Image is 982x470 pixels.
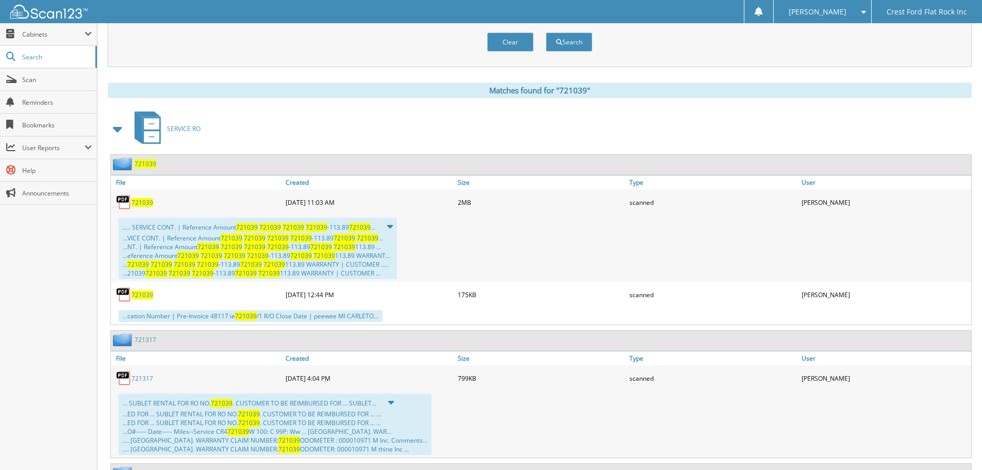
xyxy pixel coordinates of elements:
[131,198,153,207] a: 721039
[247,251,269,260] span: 721039
[119,394,431,455] div: ... SUBLET RENTAL FOR RO NO. . CUSTOMER TO BE REIMBURSED FOR ... SUBLET...
[244,234,265,242] span: 721039
[627,368,799,388] div: scanned
[455,175,627,189] a: Size
[313,251,335,260] span: 721039
[167,124,201,133] span: SERVICE RO
[174,260,195,269] span: 721039
[135,159,156,168] a: 721039
[22,143,85,152] span: User Reports
[177,251,199,260] span: 721039
[278,436,300,445] span: 721039
[238,410,260,418] span: 721039
[799,284,971,305] div: [PERSON_NAME]
[455,192,627,213] div: 2MB
[221,234,242,242] span: 721039
[627,175,799,189] a: Type
[546,33,592,52] button: Search
[128,108,201,149] a: SERVICE RO
[290,234,312,242] span: 721039
[235,269,257,278] span: 721039
[10,5,88,19] img: scan123-logo-white.svg
[22,189,92,198] span: Announcements
[627,192,799,213] div: scanned
[930,420,982,470] iframe: Chat Widget
[119,218,397,279] div: ..... SERVICE CONT. | Reference Amount -113.89 ...
[240,260,262,269] span: 721039
[238,418,260,427] span: 721039
[627,351,799,365] a: Type
[263,260,285,269] span: 721039
[236,223,258,232] span: 721039
[799,192,971,213] div: [PERSON_NAME]
[192,269,213,278] span: 721039
[306,223,327,232] span: 721039
[349,223,371,232] span: 721039
[283,175,455,189] a: Created
[22,166,92,175] span: Help
[211,399,232,408] span: 721039
[111,351,283,365] a: File
[799,368,971,388] div: [PERSON_NAME]
[22,53,90,61] span: Search
[127,260,149,269] span: 721039
[357,234,378,242] span: 721039
[201,251,222,260] span: 721039
[116,195,131,210] img: PDF.png
[455,284,627,305] div: 175KB
[799,175,971,189] a: User
[22,30,85,39] span: Cabinets
[123,410,427,453] div: ...ED FOR ... SUBLET RENTAL FOR RO NO. . CUSTOMER TO BE REIMBURSED FOR ... ... ...ED FOR ... SUBL...
[131,374,153,383] a: 721317
[278,445,300,453] span: 721039
[487,33,534,52] button: Clear
[197,260,219,269] span: 721039
[22,98,92,107] span: Reminders
[235,312,257,320] span: 721039
[116,287,131,302] img: PDF.png
[131,290,153,299] a: 721039
[197,242,219,251] span: 721039
[455,351,627,365] a: Size
[267,234,289,242] span: 721039
[282,223,304,232] span: 721039
[108,83,972,98] div: Matches found for "721039"
[887,9,967,15] span: Crest Ford Flat Rock Inc
[799,351,971,365] a: User
[169,269,190,278] span: 721039
[224,251,245,260] span: 721039
[116,370,131,386] img: PDF.png
[290,251,312,260] span: 721039
[310,242,332,251] span: 721039
[455,368,627,388] div: 799KB
[789,9,846,15] span: [PERSON_NAME]
[259,223,281,232] span: 721039
[22,75,92,84] span: Scan
[283,351,455,365] a: Created
[283,368,455,388] div: [DATE] 4:04 PM
[151,260,172,269] span: 721039
[113,157,135,170] img: folder2.png
[334,242,355,251] span: 721039
[283,284,455,305] div: [DATE] 12:44 PM
[123,234,393,278] div: ...VICE CONT. | Reference Amount -113.89 ... ...NT. | Reference Amount -113.89 113.89 ... ...efer...
[627,284,799,305] div: scanned
[283,192,455,213] div: [DATE] 11:03 AM
[119,310,382,322] div: ...cation Number | Pre-Invoice 48117 ie /1 R/O Close Date | peewee MI CARLETO...
[334,234,355,242] span: 721039
[145,269,167,278] span: 721039
[135,335,156,344] a: 721317
[267,242,289,251] span: 721039
[113,333,135,346] img: folder2.png
[244,242,265,251] span: 721039
[258,269,280,278] span: 721039
[111,175,283,189] a: File
[22,121,92,129] span: Bookmarks
[221,242,242,251] span: 721039
[227,427,249,436] span: 721039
